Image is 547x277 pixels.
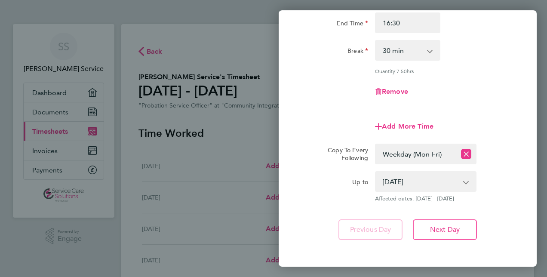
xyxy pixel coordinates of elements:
input: E.g. 18:00 [375,12,440,33]
button: Next Day [413,219,477,240]
span: Add More Time [382,122,433,130]
span: 7.50 [396,68,407,74]
span: Next Day [430,225,460,234]
span: Remove [382,87,408,95]
label: Up to [352,178,368,188]
div: Quantity: hrs [375,68,476,74]
label: End Time [337,19,368,30]
span: Affected dates: [DATE] - [DATE] [375,195,476,202]
button: Add More Time [375,123,433,130]
button: Reset selection [461,145,471,163]
button: Remove [375,88,408,95]
label: Break [347,47,368,57]
label: Copy To Every Following [321,146,368,162]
